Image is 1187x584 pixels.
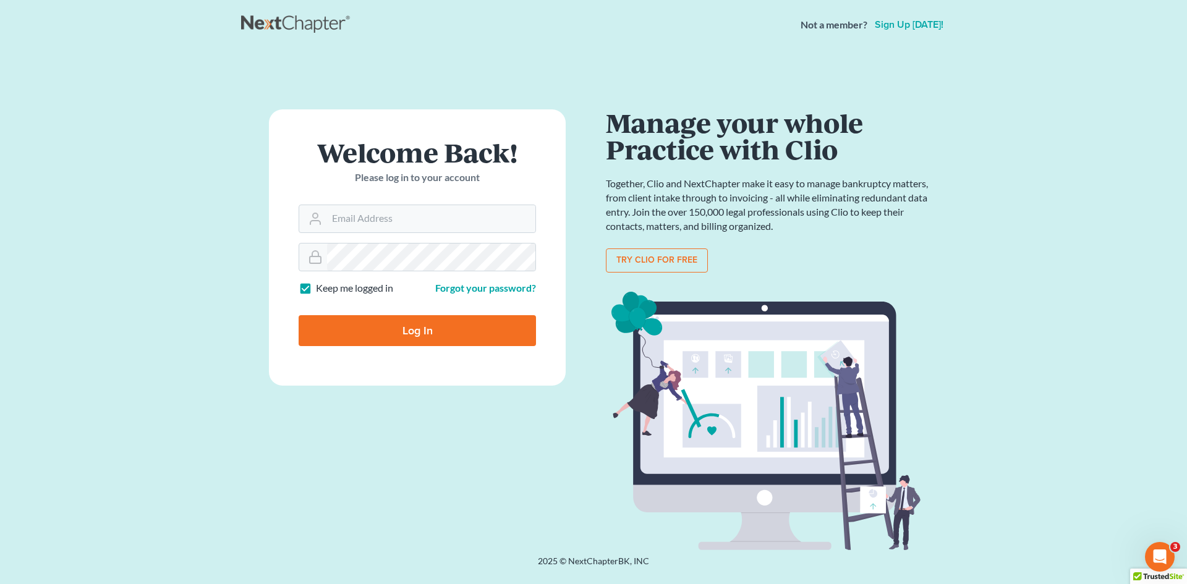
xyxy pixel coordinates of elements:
h1: Manage your whole Practice with Clio [606,109,934,162]
strong: Not a member? [801,18,867,32]
div: 2025 © NextChapterBK, INC [241,555,946,577]
input: Log In [299,315,536,346]
a: Try clio for free [606,248,708,273]
p: Together, Clio and NextChapter make it easy to manage bankruptcy matters, from client intake thro... [606,177,934,233]
a: Sign up [DATE]! [872,20,946,30]
img: clio_bg-1f7fd5e12b4bb4ecf8b57ca1a7e67e4ff233b1f5529bdf2c1c242739b0445cb7.svg [606,287,934,556]
input: Email Address [327,205,535,232]
iframe: Intercom live chat [1145,542,1175,572]
label: Keep me logged in [316,281,393,295]
a: Forgot your password? [435,282,536,294]
h1: Welcome Back! [299,139,536,166]
p: Please log in to your account [299,171,536,185]
span: 3 [1170,542,1180,552]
